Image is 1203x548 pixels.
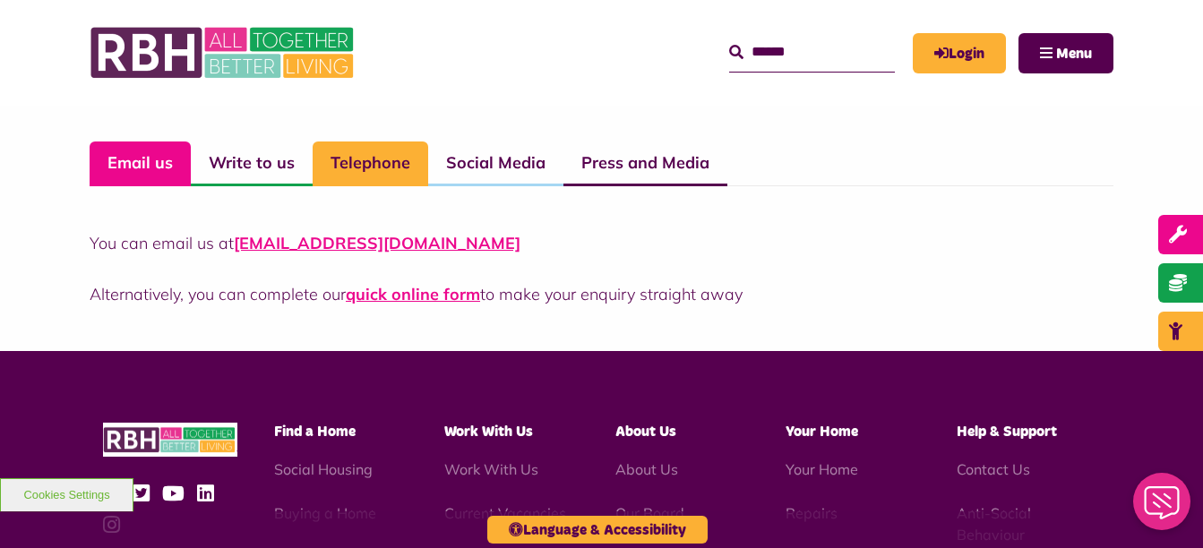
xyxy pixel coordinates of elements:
[615,504,684,522] a: Our Board
[234,233,520,253] a: [EMAIL_ADDRESS][DOMAIN_NAME]
[1056,47,1092,61] span: Menu
[913,33,1006,73] a: MyRBH
[1018,33,1113,73] button: Navigation
[487,516,708,544] button: Language & Accessibility
[90,231,1113,255] p: You can email us at
[274,424,356,439] span: Find a Home
[90,18,358,88] img: RBH
[444,424,533,439] span: Work With Us
[274,460,373,478] a: Social Housing - open in a new tab
[90,282,1113,306] p: Alternatively, you can complete our to make your enquiry straight away
[786,460,858,478] a: Your Home
[957,460,1030,478] a: Contact Us
[786,424,858,439] span: Your Home
[90,141,191,186] a: Email us
[313,141,428,186] a: Telephone
[1122,467,1203,548] iframe: Netcall Web Assistant for live chat
[274,504,376,522] a: Buying a Home
[191,141,313,186] a: Write to us
[563,141,727,186] a: Press and Media
[957,504,1031,544] a: Anti-Social Behaviour
[444,460,538,478] a: Work With Us
[615,460,678,478] a: About Us
[786,504,838,522] a: Repairs
[957,424,1057,439] span: Help & Support
[428,141,563,186] a: Social Media
[346,284,480,304] a: quick online form
[103,423,237,458] img: RBH
[729,33,895,72] input: Search
[615,424,676,439] span: About Us
[444,504,566,522] a: Current Vacancies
